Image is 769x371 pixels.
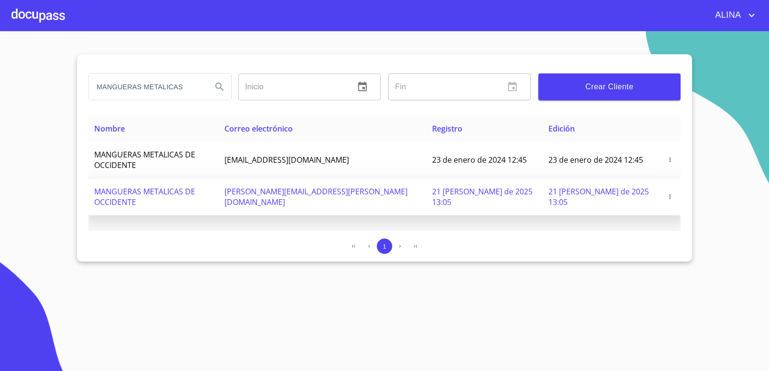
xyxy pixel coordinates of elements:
[224,123,293,134] span: Correo electrónico
[548,123,575,134] span: Edición
[208,75,231,98] button: Search
[377,239,392,254] button: 1
[708,8,746,23] span: ALINA
[432,155,527,165] span: 23 de enero de 2024 12:45
[432,186,533,207] span: 21 [PERSON_NAME] de 2025 13:05
[89,74,204,100] input: search
[538,73,681,100] button: Crear Cliente
[548,155,643,165] span: 23 de enero de 2024 12:45
[94,186,195,207] span: MANGUERAS METALICAS DE OCCIDENTE
[548,186,649,207] span: 21 [PERSON_NAME] de 2025 13:05
[224,155,349,165] span: [EMAIL_ADDRESS][DOMAIN_NAME]
[546,80,673,94] span: Crear Cliente
[432,123,462,134] span: Registro
[708,8,757,23] button: account of current user
[224,186,408,207] span: [PERSON_NAME][EMAIL_ADDRESS][PERSON_NAME][DOMAIN_NAME]
[94,123,125,134] span: Nombre
[383,243,386,250] span: 1
[94,149,195,170] span: MANGUERAS METALICAS DE OCCIDENTE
